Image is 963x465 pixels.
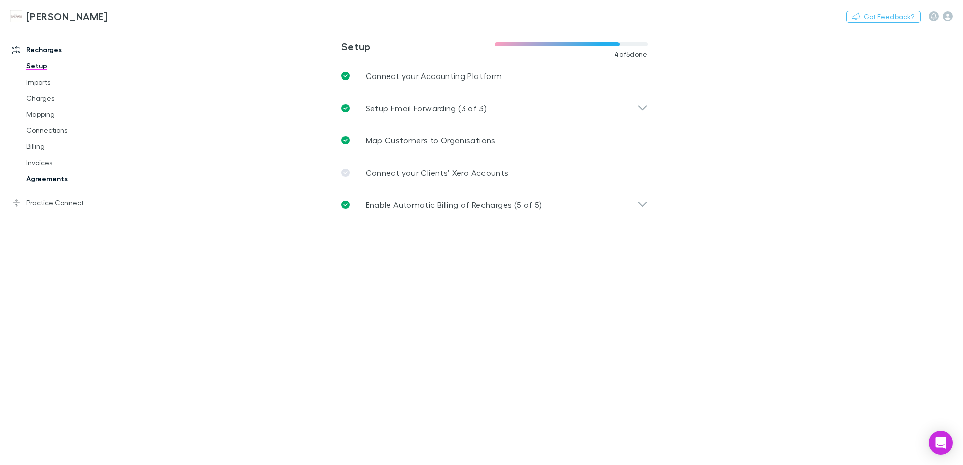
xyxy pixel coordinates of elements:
div: Enable Automatic Billing of Recharges (5 of 5) [333,189,656,221]
button: Got Feedback? [846,11,921,23]
p: Connect your Accounting Platform [366,70,502,82]
a: Invoices [16,154,136,171]
h3: Setup [341,40,495,52]
p: Map Customers to Organisations [366,134,496,146]
a: Billing [16,138,136,154]
a: Mapping [16,106,136,122]
a: [PERSON_NAME] [4,4,113,28]
div: Setup Email Forwarding (3 of 3) [333,92,656,124]
a: Recharges [2,42,136,58]
span: 4 of 5 done [614,50,648,58]
a: Connections [16,122,136,138]
h3: [PERSON_NAME] [26,10,107,22]
img: Hales Douglass's Logo [10,10,22,22]
a: Imports [16,74,136,90]
a: Connect your Accounting Platform [333,60,656,92]
a: Charges [16,90,136,106]
a: Agreements [16,171,136,187]
p: Enable Automatic Billing of Recharges (5 of 5) [366,199,542,211]
p: Setup Email Forwarding (3 of 3) [366,102,487,114]
p: Connect your Clients’ Xero Accounts [366,167,509,179]
a: Setup [16,58,136,74]
a: Map Customers to Organisations [333,124,656,157]
div: Open Intercom Messenger [929,431,953,455]
a: Connect your Clients’ Xero Accounts [333,157,656,189]
a: Practice Connect [2,195,136,211]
